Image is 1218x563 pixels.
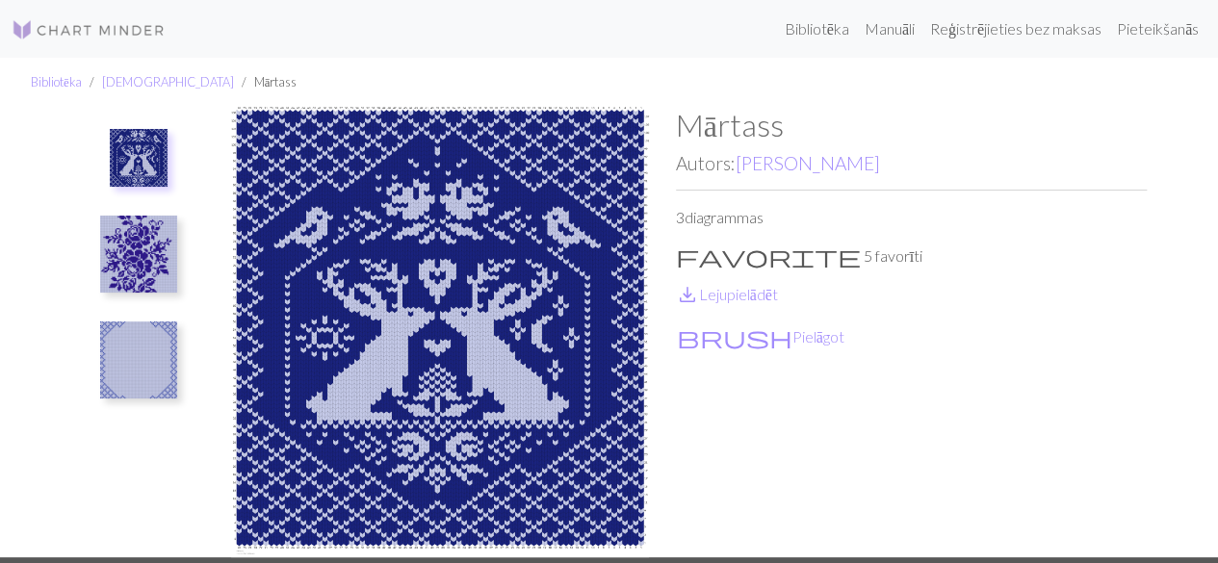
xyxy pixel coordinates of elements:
a: Manuāli [857,10,922,48]
a: Reģistrējieties bez maksas [922,10,1109,48]
i: Download [676,283,699,306]
span: brush [677,323,792,350]
font: Pieteikšanās [1117,19,1199,38]
a: DownloadLejupielādēt [676,285,778,303]
font: Lejupielādēt [699,285,778,303]
a: [PERSON_NAME] [736,152,880,174]
font: diagrammas [685,208,764,226]
font: Pielāgot [792,327,844,345]
font: 5 favorīti [864,246,922,265]
span: save_alt [676,281,699,308]
span: favorite [676,243,861,269]
img: Mērtass 2 [100,216,177,293]
a: [DEMOGRAPHIC_DATA] [102,74,234,90]
i: Customise [677,325,792,348]
i: Favourite [676,244,861,268]
font: 3 [676,208,685,226]
font: Bibliotēka [785,19,849,38]
button: CustomisePielāgot [676,321,845,349]
font: Autors: [676,152,736,174]
font: Mārtass [676,106,784,143]
a: Bibliotēka [31,74,82,90]
img: Mārtass [205,107,676,557]
img: Mērtasa cepumi [100,321,177,398]
font: Manuāli [865,19,915,38]
font: Mārtass [254,74,298,90]
img: Logotips [12,18,166,41]
a: Bibliotēka [777,10,857,48]
a: Pieteikšanās [1109,10,1206,48]
font: Reģistrējieties bez maksas [930,19,1101,38]
img: Mārtass [110,129,168,187]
